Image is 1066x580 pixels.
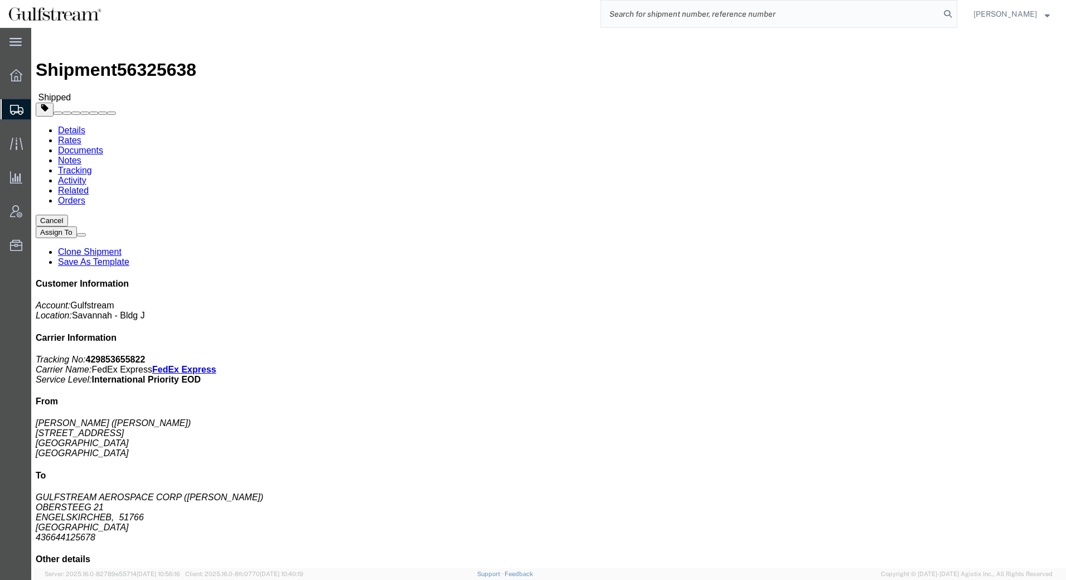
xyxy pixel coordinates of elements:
img: logo [8,6,102,22]
span: Kimberly Printup [973,8,1037,20]
span: [DATE] 10:40:19 [260,571,303,577]
a: Support [477,571,505,577]
span: [DATE] 10:56:16 [137,571,180,577]
iframe: FS Legacy Container [31,28,1066,568]
input: Search for shipment number, reference number [601,1,940,27]
a: Feedback [505,571,533,577]
button: [PERSON_NAME] [973,7,1050,21]
span: Copyright © [DATE]-[DATE] Agistix Inc., All Rights Reserved [881,569,1053,579]
span: Client: 2025.16.0-8fc0770 [185,571,303,577]
span: Server: 2025.16.0-82789e55714 [45,571,180,577]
